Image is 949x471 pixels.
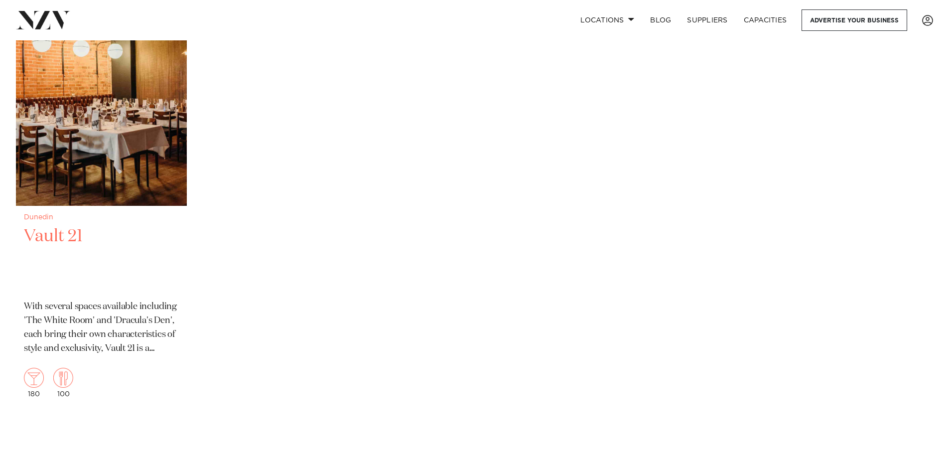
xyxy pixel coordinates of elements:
[53,368,73,388] img: dining.png
[736,9,795,31] a: Capacities
[572,9,642,31] a: Locations
[24,225,179,293] h2: Vault 21
[16,11,70,29] img: nzv-logo.png
[24,368,44,398] div: 180
[24,214,179,221] small: Dunedin
[53,368,73,398] div: 100
[24,368,44,388] img: cocktail.png
[24,300,179,356] p: With several spaces available including 'The White Room' and 'Dracula's Den', each bring their ow...
[642,9,679,31] a: BLOG
[679,9,735,31] a: SUPPLIERS
[802,9,907,31] a: Advertise your business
